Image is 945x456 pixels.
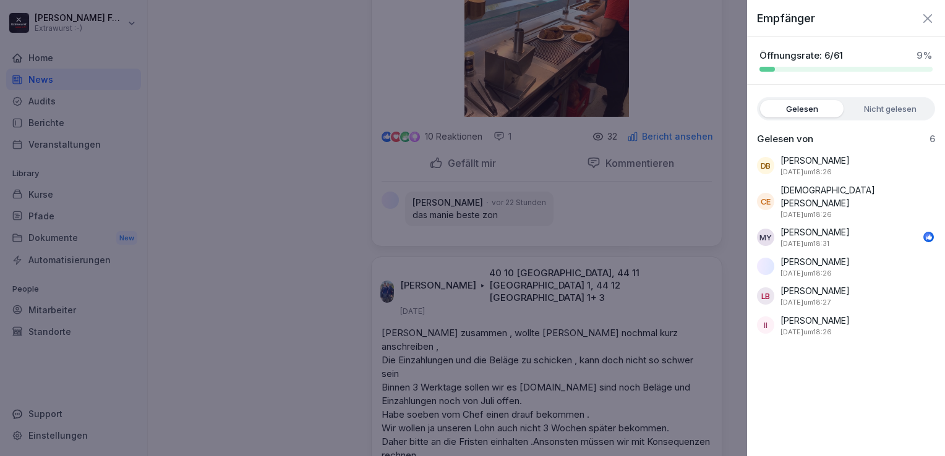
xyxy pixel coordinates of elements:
[780,209,832,220] p: 12. August 2025 um 18:26
[780,167,832,177] p: 12. August 2025 um 18:26
[780,255,850,268] p: [PERSON_NAME]
[757,193,774,210] div: CE
[780,239,829,249] p: 12. August 2025 um 18:31
[780,184,935,209] p: [DEMOGRAPHIC_DATA][PERSON_NAME]
[780,297,831,308] p: 12. August 2025 um 18:27
[760,100,844,117] label: Gelesen
[757,258,774,275] img: f4fyfhbhdu0xtcfs970xijct.png
[780,154,850,167] p: [PERSON_NAME]
[849,100,932,117] label: Nicht gelesen
[757,157,774,174] div: DB
[757,287,774,305] div: LB
[757,133,813,145] p: Gelesen von
[780,226,850,239] p: [PERSON_NAME]
[780,284,850,297] p: [PERSON_NAME]
[757,10,815,27] p: Empfänger
[924,232,934,242] img: like
[759,49,843,62] p: Öffnungsrate: 6/61
[930,133,935,145] p: 6
[757,229,774,246] div: MY
[780,314,850,327] p: [PERSON_NAME]
[757,316,774,334] div: II
[780,327,832,337] p: 12. August 2025 um 18:26
[780,268,832,279] p: 12. August 2025 um 18:26
[917,49,933,62] p: 9 %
